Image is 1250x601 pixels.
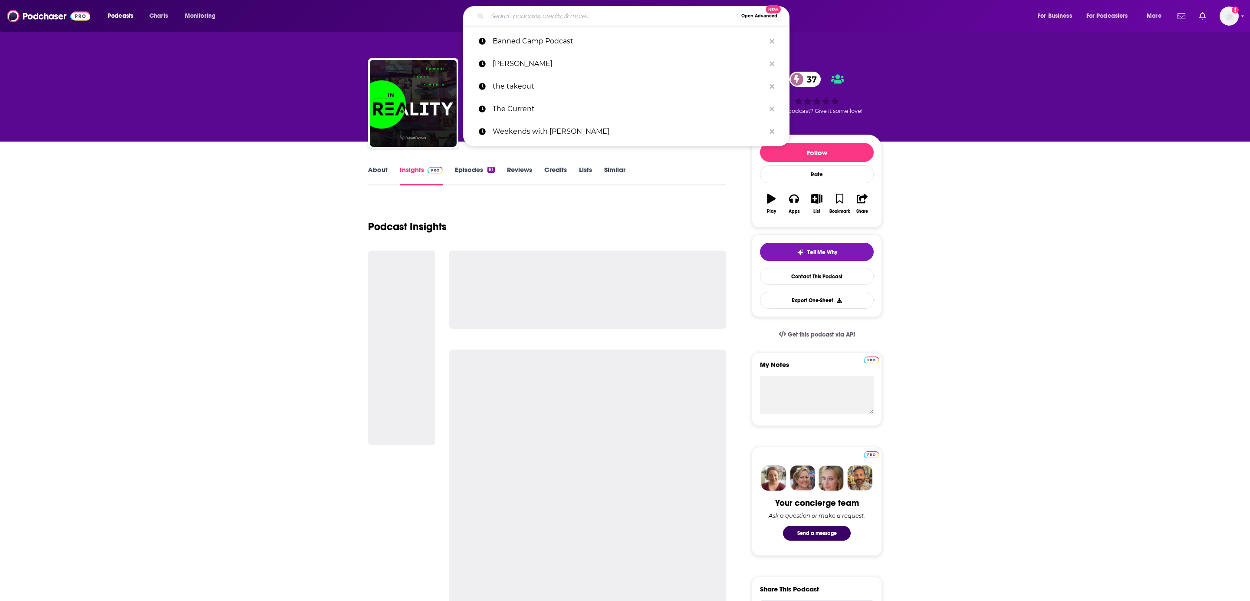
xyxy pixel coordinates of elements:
div: Play [767,209,776,214]
span: New [766,5,781,13]
div: Your concierge team [775,498,859,509]
a: The Current [463,98,789,120]
button: open menu [1081,9,1141,23]
button: open menu [102,9,145,23]
label: My Notes [760,360,874,376]
img: In Reality [370,60,457,147]
div: Ask a question or make a request. [769,512,865,519]
button: Show profile menu [1220,7,1239,26]
span: Good podcast? Give it some love! [771,108,862,114]
div: 81 [487,167,495,173]
svg: Add a profile image [1232,7,1239,13]
a: 37 [789,72,821,87]
span: Monitoring [185,10,216,22]
button: Export One-Sheet [760,292,874,309]
button: Play [760,188,783,219]
p: Banned Camp Podcast [493,30,765,53]
input: Search podcasts, credits, & more... [487,9,737,23]
a: Pro website [864,450,879,458]
span: Tell Me Why [807,249,837,256]
img: Podchaser - Follow, Share and Rate Podcasts [7,8,90,24]
p: major garrett [493,53,765,75]
img: Barbara Profile [790,466,815,491]
button: open menu [1032,9,1083,23]
button: tell me why sparkleTell Me Why [760,243,874,261]
a: Credits [544,165,567,185]
button: Share [851,188,874,219]
div: Share [856,209,868,214]
a: Show notifications dropdown [1174,9,1189,23]
button: List [806,188,828,219]
h1: Podcast Insights [368,220,447,233]
a: Pro website [864,355,879,363]
div: Rate [760,165,874,183]
span: 37 [798,72,821,87]
img: Sydney Profile [761,466,786,491]
span: For Business [1038,10,1072,22]
a: Get this podcast via API [772,324,862,345]
p: Weekends with Ben O’Hara-Byrne [493,120,765,143]
div: List [813,209,820,214]
img: Jon Profile [847,466,872,491]
span: For Podcasters [1086,10,1128,22]
a: About [368,165,388,185]
button: open menu [1141,9,1172,23]
img: Podchaser Pro [428,167,443,174]
a: Reviews [507,165,532,185]
button: Bookmark [828,188,851,219]
span: Logged in as FIREPodchaser25 [1220,7,1239,26]
img: User Profile [1220,7,1239,26]
a: the takeout [463,75,789,98]
div: Apps [789,209,800,214]
a: Banned Camp Podcast [463,30,789,53]
a: Lists [579,165,592,185]
h3: Share This Podcast [760,585,819,593]
a: [PERSON_NAME] [463,53,789,75]
a: Show notifications dropdown [1196,9,1209,23]
span: More [1147,10,1161,22]
a: Charts [144,9,173,23]
img: tell me why sparkle [797,249,804,256]
div: 37Good podcast? Give it some love! [752,66,882,120]
img: Podchaser Pro [864,451,879,458]
img: Jules Profile [819,466,844,491]
a: Episodes81 [455,165,495,185]
div: Search podcasts, credits, & more... [471,6,798,26]
button: Apps [783,188,805,219]
span: Podcasts [108,10,133,22]
button: Open AdvancedNew [737,11,781,21]
a: Similar [604,165,625,185]
img: Podchaser Pro [864,357,879,363]
a: Weekends with [PERSON_NAME] [463,120,789,143]
p: the takeout [493,75,765,98]
span: Charts [149,10,168,22]
a: Contact This Podcast [760,268,874,285]
button: Follow [760,143,874,162]
div: Bookmark [829,209,850,214]
span: Open Advanced [741,14,777,18]
p: The Current [493,98,765,120]
a: InsightsPodchaser Pro [400,165,443,185]
button: Send a message [783,526,851,541]
button: open menu [179,9,227,23]
span: Get this podcast via API [788,331,855,338]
